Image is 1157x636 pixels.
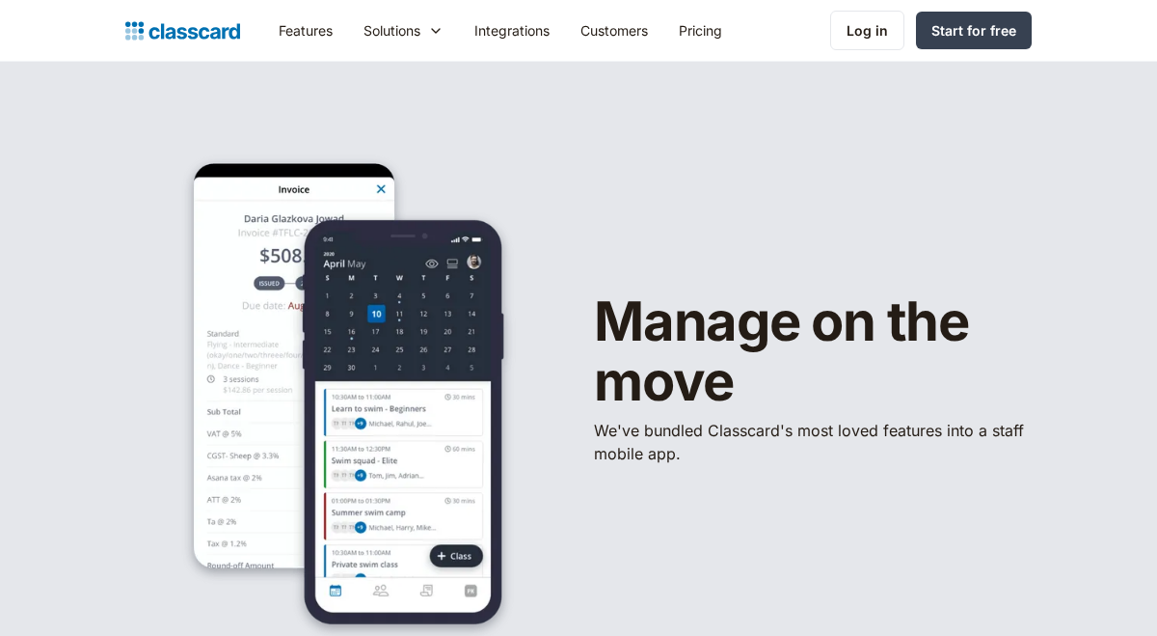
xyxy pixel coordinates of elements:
[931,20,1016,41] div: Start for free
[594,419,1032,465] p: We've bundled ​Classcard's most loved features into a staff mobile app.
[847,20,888,41] div: Log in
[459,9,565,52] a: Integrations
[663,9,738,52] a: Pricing
[125,17,240,44] a: Logo
[594,292,1032,411] h1: Manage on the move
[916,12,1032,49] a: Start for free
[565,9,663,52] a: Customers
[830,11,904,50] a: Log in
[363,20,420,41] div: Solutions
[263,9,348,52] a: Features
